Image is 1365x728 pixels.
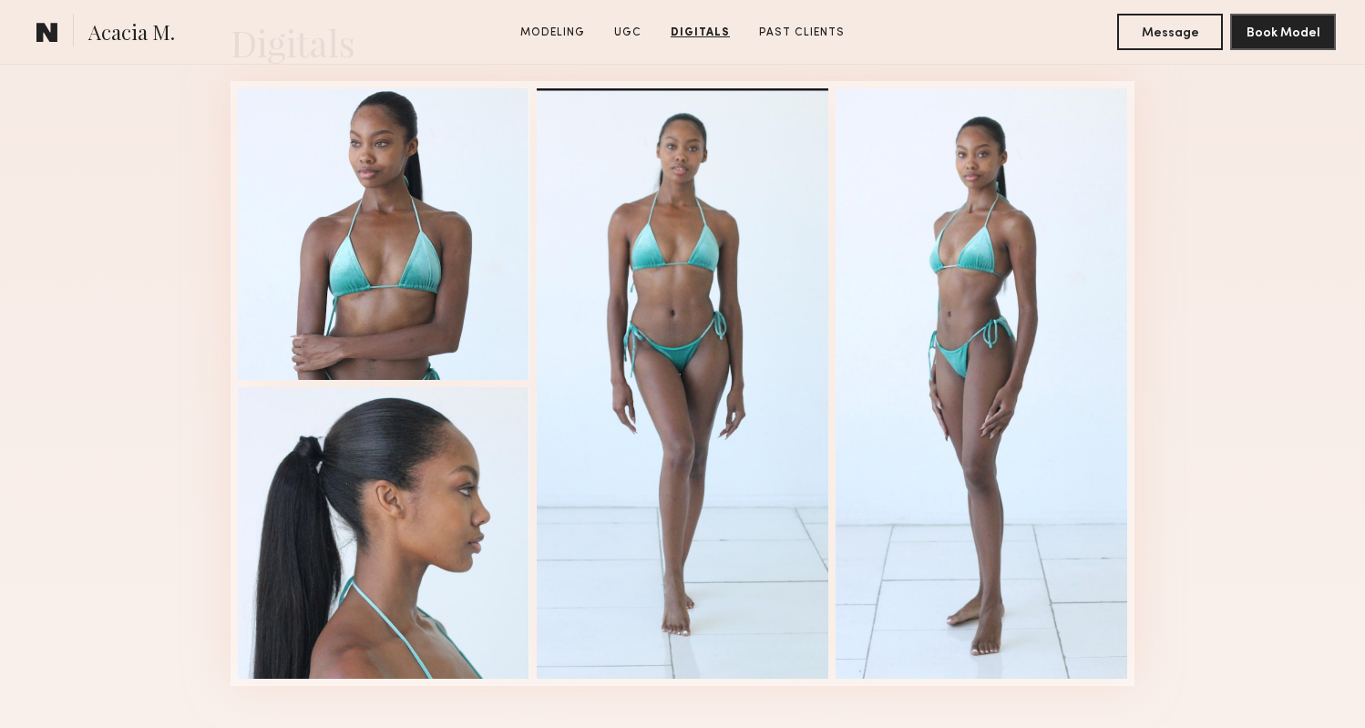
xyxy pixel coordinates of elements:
a: UGC [607,25,649,41]
a: Past Clients [752,25,852,41]
button: Book Model [1230,14,1336,50]
span: Acacia M. [88,18,175,50]
a: Book Model [1230,24,1336,39]
a: Digitals [663,25,737,41]
button: Message [1117,14,1223,50]
a: Modeling [513,25,592,41]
